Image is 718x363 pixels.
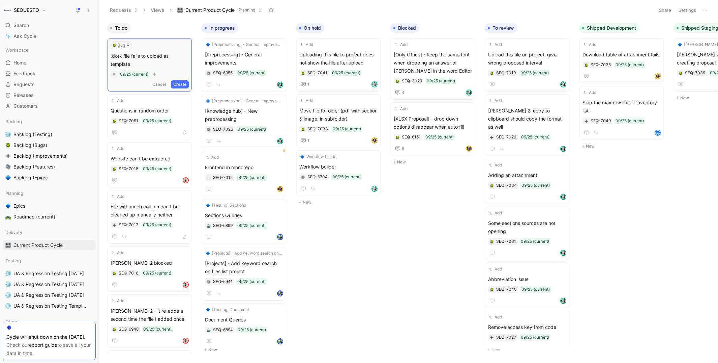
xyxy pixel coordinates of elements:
div: SEQ-7033 [307,126,328,132]
button: Create [171,80,189,88]
div: ➕ [489,135,494,139]
a: 🔷[Projects] - Add keyword search on files list project[Projects] - Add keyword search on files li... [202,247,286,301]
img: ☁️ [207,176,211,180]
div: SEQ-6161 [402,134,421,140]
a: 🔷Backlog (Epics) [3,173,96,183]
span: To review [492,25,514,31]
img: ➕ [584,119,588,123]
button: 🪲 [489,71,494,75]
img: avatar [467,90,471,95]
span: [Projects] - Add keyword search on files list project [212,250,282,257]
span: Shipped Development [587,25,636,31]
img: 🪲 [301,127,305,131]
img: ➕ [112,223,116,227]
span: Adding an attachment [488,171,566,179]
div: 09/25 (current) [427,78,455,84]
button: ⚙️ [301,175,305,179]
span: Skip the max row limit if inventory list [582,99,661,115]
div: SEQ-7017 [119,222,138,228]
a: 🔷[Testing] SectionsSections Queries09/25 (current)avatar [202,199,286,244]
a: Releases [3,90,96,100]
span: Backlog (Bugs) [13,142,47,149]
button: Add [111,145,125,152]
button: 🪲 [489,183,494,188]
div: SEQ-7015 [213,174,233,181]
a: 🛣️Roadmap (current) [3,212,96,222]
span: Sections Queries [205,211,283,219]
button: 1 [299,80,311,88]
button: ➕ [584,119,589,123]
span: [Testing] Sections [212,202,246,209]
button: 🪲 [301,127,305,131]
div: 09/25 (current) [333,126,361,132]
span: .dotx file fails to upload as template [111,52,189,68]
span: Backlog (Improvements) [13,153,68,159]
a: Ask Cycle [3,31,96,41]
span: 4 [402,90,405,95]
img: 🤖 [207,224,211,228]
button: New [296,198,385,206]
img: avatar [561,82,566,87]
button: 🪲 [112,119,117,123]
button: New [579,142,668,150]
img: 🔷 [206,251,210,255]
div: SEQ-6704 [307,174,328,180]
span: Workflow builder [299,163,378,171]
span: Workflow builder [306,153,338,160]
button: ➕ [112,223,117,227]
button: Add [111,193,125,200]
div: 09/25 (current) [521,182,550,189]
img: avatar [278,235,282,239]
div: 09/25 (current) [520,70,549,76]
button: 🛣️ [4,213,12,221]
button: Settings [676,5,699,15]
img: ⚙️ [301,175,305,179]
span: [XLSX Proposal] - drop down options disappear when auto fill [394,115,472,131]
div: SEQ-7041 [307,70,327,76]
span: Questions in random order [111,107,189,115]
a: Add[Only Office] - Keep the same font when dropping an answer of [PERSON_NAME] in the word Editor... [391,38,475,100]
button: 🔷Workflow builder [299,153,339,160]
button: 🪲 [112,166,117,171]
button: Add [582,89,597,96]
button: 🪲 [395,79,400,83]
button: In progress [201,23,238,33]
span: Backlog (Testing) [13,131,52,138]
span: [Only Office] - Keep the same font when dropping an answer of [PERSON_NAME] in the word Editor [394,51,472,75]
a: 🌐UA & Regression Testing [DATE] [3,268,96,279]
div: 09/25 (current) [237,222,266,229]
img: 🔷 [678,43,682,47]
span: Releases [13,92,34,99]
a: 🔷Epics [3,201,96,211]
button: ☁️ [206,175,211,180]
div: 09/25 (current) [616,61,644,68]
img: 🪲 [112,271,116,276]
a: AddSkip the max row limit if inventory list09/25 (current)avatar [579,86,664,140]
button: Add [111,250,125,256]
img: SEQUESTO [4,7,11,14]
button: Share [656,5,674,15]
div: 09/25 (current) [521,238,549,245]
a: 🪲Backlog (Bugs) [3,140,96,150]
img: 🛣️ [5,214,11,219]
img: 🔷 [206,43,210,47]
div: SEQ-7051 [119,118,138,124]
img: 🪲 [112,167,116,171]
img: 🪲 [490,71,494,75]
a: Feedback [3,69,96,79]
div: SEQ-7034 [496,182,517,189]
div: SEQ-7039 [685,70,705,76]
a: AddQuestions in random order09/25 (current) [108,94,192,139]
button: 🪲 [112,271,117,276]
img: ⚙️ [207,71,211,75]
a: 🔷Workflow builderWorkflow builder09/25 (current)avatar [296,150,381,196]
div: Backlog🌐Backlog (Testing)🪲Backlog (Bugs)➕Backlog (Improvements)⚙️Backlog (Features)🔷Backlog (Epics) [3,116,96,183]
div: 09/25 (current) [143,222,171,228]
div: SEQ-7049 [591,118,611,124]
div: 🪲 [395,135,400,139]
span: Move file to folder (pdf with section & image, in subfolder) [299,107,378,123]
span: Epics [13,203,25,209]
